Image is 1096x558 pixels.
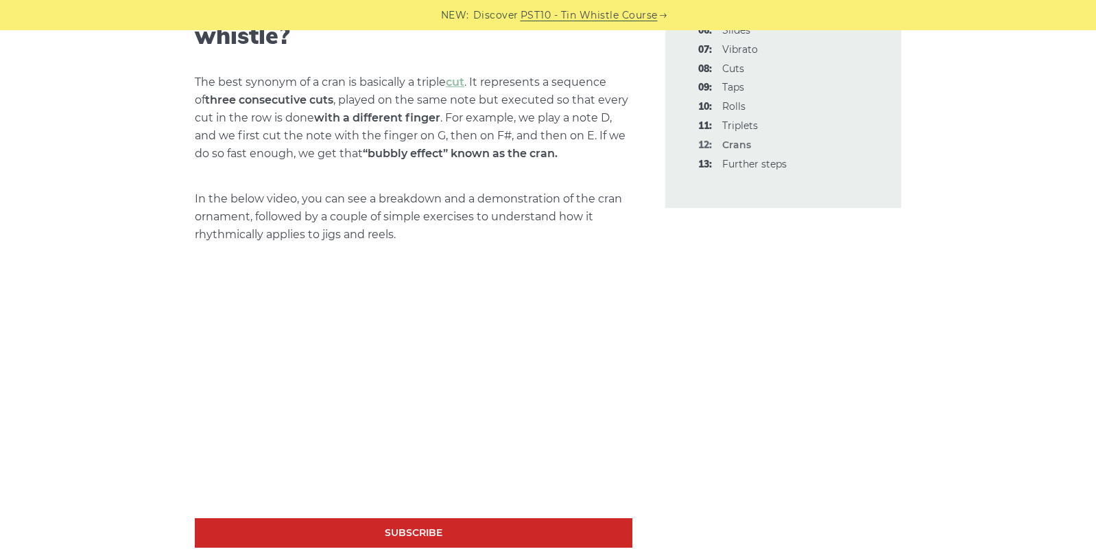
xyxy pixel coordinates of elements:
a: 08:Cuts [722,62,744,75]
iframe: Tin Whistle Crans Ornament - Tutorial & Exercises [195,272,632,518]
span: NEW: [441,8,469,23]
span: 06: [698,23,712,39]
p: In the below video, you can see a breakdown and a demonstration of the cran ornament, followed by... [195,190,632,244]
span: 09: [698,80,712,96]
span: 12: [698,137,712,154]
strong: Crans [722,139,751,151]
a: 13:Further steps [722,158,787,170]
a: 06:Slides [722,24,750,36]
strong: “bubbly effect” known as the cran. [363,147,558,160]
span: 07: [698,42,712,58]
strong: with a different finger [314,111,440,124]
span: Discover [473,8,519,23]
span: 13: [698,156,712,173]
a: 10:Rolls [722,100,746,113]
p: The best synonym of a cran is basically a triple . It represents a sequence of , played on the sa... [195,73,632,163]
span: 11: [698,118,712,135]
a: 09:Taps [722,81,744,93]
a: cut [446,75,464,89]
span: 08: [698,61,712,78]
a: Subscribe [195,518,632,548]
strong: three consecutive cuts [205,93,333,106]
a: 11:Triplets [722,119,758,132]
span: 10: [698,99,712,115]
a: PST10 - Tin Whistle Course [521,8,658,23]
a: 07:Vibrato [722,43,758,56]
